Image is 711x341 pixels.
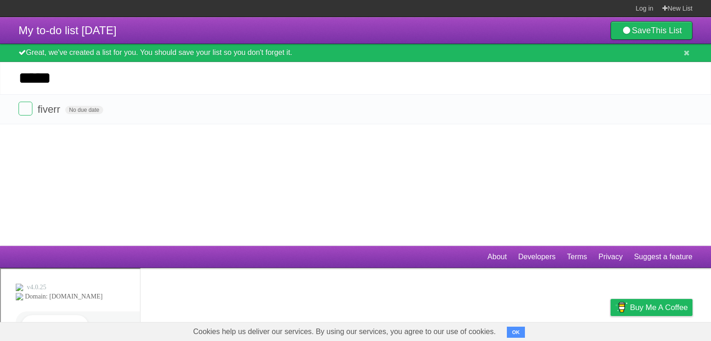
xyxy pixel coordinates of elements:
[567,248,587,266] a: Terms
[184,323,505,341] span: Cookies help us deliver our services. By using our services, you agree to our use of cookies.
[634,248,692,266] a: Suggest a feature
[630,299,688,316] span: Buy me a coffee
[599,248,623,266] a: Privacy
[92,54,100,61] img: tab_keywords_by_traffic_grey.svg
[611,21,692,40] a: SaveThis List
[65,106,103,114] span: No due date
[19,24,117,37] span: My to-do list [DATE]
[518,248,555,266] a: Developers
[25,54,32,61] img: tab_domain_overview_orange.svg
[19,102,32,116] label: Done
[24,24,102,31] div: Domain: [DOMAIN_NAME]
[15,15,22,22] img: logo_orange.svg
[611,299,692,316] a: Buy me a coffee
[102,55,156,61] div: Keywords by Traffic
[15,24,22,31] img: website_grey.svg
[487,248,507,266] a: About
[651,26,682,35] b: This List
[507,327,525,338] button: OK
[35,55,83,61] div: Domain Overview
[615,299,628,315] img: Buy me a coffee
[37,104,62,115] span: fiverr
[26,15,45,22] div: v 4.0.25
